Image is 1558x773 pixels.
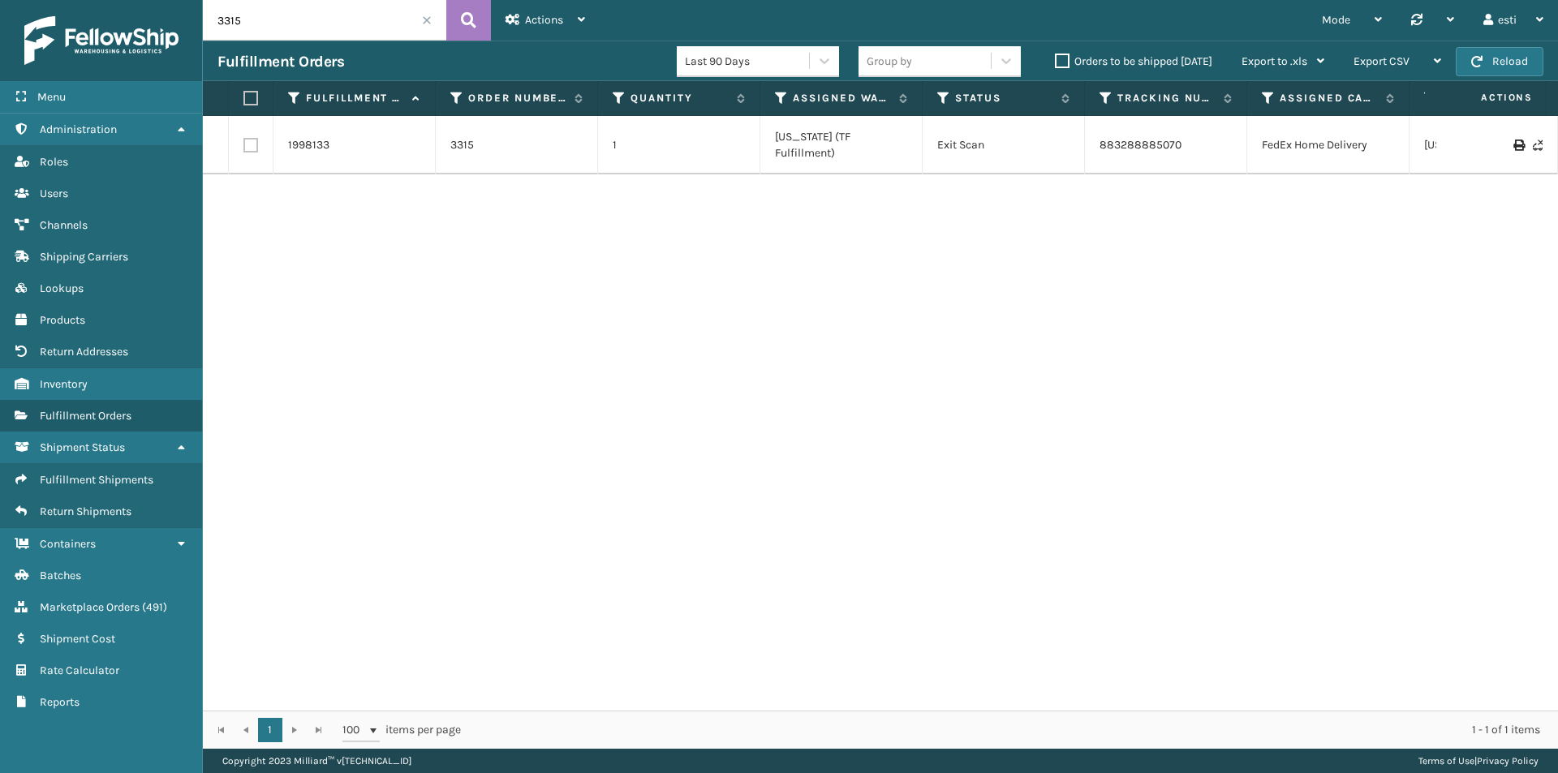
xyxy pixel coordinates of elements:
[40,155,68,169] span: Roles
[1354,54,1410,68] span: Export CSV
[142,600,167,614] span: ( 491 )
[37,90,66,104] span: Menu
[760,116,923,174] td: [US_STATE] (TF Fulfillment)
[1247,116,1410,174] td: FedEx Home Delivery
[40,569,81,582] span: Batches
[217,52,344,71] h3: Fulfillment Orders
[1322,13,1350,27] span: Mode
[450,137,474,153] a: 3315
[40,313,85,327] span: Products
[1477,755,1539,767] a: Privacy Policy
[1418,755,1474,767] a: Terms of Use
[1055,54,1212,68] label: Orders to be shipped [DATE]
[24,16,179,65] img: logo
[867,53,912,70] div: Group by
[525,13,563,27] span: Actions
[40,505,131,518] span: Return Shipments
[342,722,367,738] span: 100
[40,663,119,677] span: Rate Calculator
[40,632,115,646] span: Shipment Cost
[598,116,760,174] td: 1
[258,718,282,742] a: 1
[40,345,128,359] span: Return Addresses
[40,473,153,487] span: Fulfillment Shipments
[955,91,1053,105] label: Status
[40,600,140,614] span: Marketplace Orders
[685,53,811,70] div: Last 90 Days
[1100,138,1181,152] a: 883288885070
[40,377,88,391] span: Inventory
[40,695,80,709] span: Reports
[306,91,404,105] label: Fulfillment Order Id
[631,91,729,105] label: Quantity
[40,537,96,551] span: Containers
[1242,54,1307,68] span: Export to .xls
[1430,84,1543,111] span: Actions
[468,91,566,105] label: Order Number
[222,749,411,773] p: Copyright 2023 Milliard™ v [TECHNICAL_ID]
[1533,140,1543,151] i: Never Shipped
[40,409,131,423] span: Fulfillment Orders
[793,91,891,105] label: Assigned Warehouse
[923,116,1085,174] td: Exit Scan
[1418,749,1539,773] div: |
[40,122,117,136] span: Administration
[1456,47,1543,76] button: Reload
[342,718,461,742] span: items per page
[40,440,125,454] span: Shipment Status
[484,722,1540,738] div: 1 - 1 of 1 items
[40,281,84,295] span: Lookups
[40,187,68,200] span: Users
[40,250,128,264] span: Shipping Carriers
[1280,91,1378,105] label: Assigned Carrier Service
[288,137,329,153] a: 1998133
[1117,91,1216,105] label: Tracking Number
[1513,140,1523,151] i: Print Label
[40,218,88,232] span: Channels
